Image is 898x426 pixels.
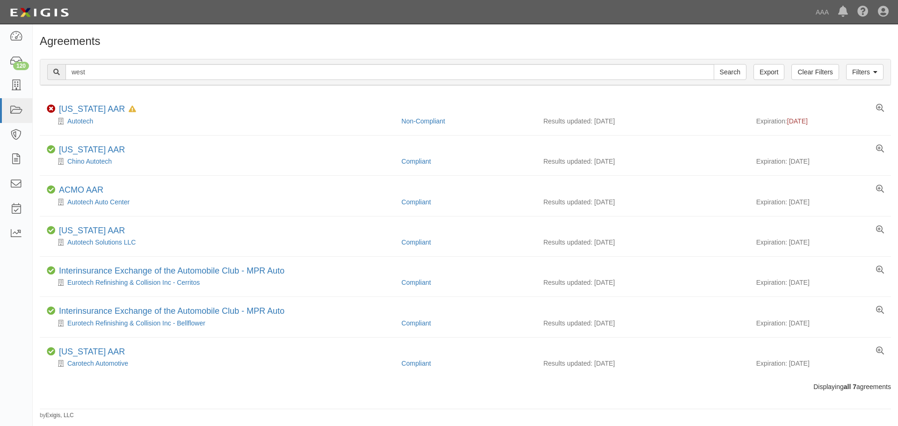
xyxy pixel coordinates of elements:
div: Results updated: [DATE] [543,278,742,287]
a: AAA [811,3,833,22]
a: Compliant [401,238,431,246]
input: Search [714,64,746,80]
a: Compliant [401,158,431,165]
div: Expiration: [DATE] [756,278,884,287]
div: Eurotech Refinishing & Collision Inc - Bellflower [47,318,394,328]
div: Results updated: [DATE] [543,157,742,166]
small: by [40,412,74,419]
i: Compliant [47,145,55,154]
div: Autotech Solutions LLC [47,238,394,247]
i: In Default since 09/05/2025 [129,106,136,113]
div: Expiration: [DATE] [756,359,884,368]
div: Eurotech Refinishing & Collision Inc - Cerritos [47,278,394,287]
a: Carotech Automotive [67,360,128,367]
div: California AAR [59,347,125,357]
h1: Agreements [40,35,891,47]
div: California AAR [59,104,136,115]
div: Expiration: [756,116,884,126]
a: [US_STATE] AAR [59,347,125,356]
div: Results updated: [DATE] [543,116,742,126]
div: Autotech [47,116,394,126]
div: Results updated: [DATE] [543,197,742,207]
div: Expiration: [DATE] [756,318,884,328]
div: Results updated: [DATE] [543,359,742,368]
a: Autotech Auto Center [67,198,130,206]
div: Carotech Automotive [47,359,394,368]
div: 120 [13,62,29,70]
i: Compliant [47,226,55,235]
div: Expiration: [DATE] [756,197,884,207]
b: all 7 [844,383,856,390]
div: Results updated: [DATE] [543,238,742,247]
i: Compliant [47,186,55,194]
a: Non-Compliant [401,117,445,125]
a: Clear Filters [791,64,839,80]
a: Compliant [401,360,431,367]
img: logo-5460c22ac91f19d4615b14bd174203de0afe785f0fc80cf4dbbc73dc1793850b.png [7,4,72,21]
div: Texas AAR [59,226,125,236]
span: [DATE] [787,117,808,125]
a: View results summary [876,347,884,355]
a: View results summary [876,145,884,153]
i: Non-Compliant [47,105,55,113]
a: View results summary [876,185,884,194]
a: Compliant [401,319,431,327]
input: Search [65,64,714,80]
a: View results summary [876,266,884,274]
i: Compliant [47,307,55,315]
div: Expiration: [DATE] [756,157,884,166]
a: View results summary [876,226,884,234]
div: Results updated: [DATE] [543,318,742,328]
a: [US_STATE] AAR [59,226,125,235]
i: Compliant [47,267,55,275]
div: Interinsurance Exchange of the Automobile Club - MPR Auto [59,306,284,317]
a: ACMO AAR [59,185,103,195]
a: Filters [846,64,884,80]
a: Autotech Solutions LLC [67,238,136,246]
a: Compliant [401,198,431,206]
div: California AAR [59,145,125,155]
div: Expiration: [DATE] [756,238,884,247]
div: Displaying agreements [33,382,898,391]
a: Eurotech Refinishing & Collision Inc - Cerritos [67,279,200,286]
a: Interinsurance Exchange of the Automobile Club - MPR Auto [59,266,284,275]
a: View results summary [876,306,884,315]
a: Autotech [67,117,93,125]
i: Compliant [47,347,55,356]
a: View results summary [876,104,884,113]
a: [US_STATE] AAR [59,145,125,154]
a: [US_STATE] AAR [59,104,125,114]
a: Interinsurance Exchange of the Automobile Club - MPR Auto [59,306,284,316]
a: Exigis, LLC [46,412,74,419]
a: Eurotech Refinishing & Collision Inc - Bellflower [67,319,205,327]
a: Chino Autotech [67,158,112,165]
div: ACMO AAR [59,185,103,195]
a: Compliant [401,279,431,286]
i: Help Center - Complianz [857,7,869,18]
div: Autotech Auto Center [47,197,394,207]
a: Export [753,64,784,80]
div: Chino Autotech [47,157,394,166]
